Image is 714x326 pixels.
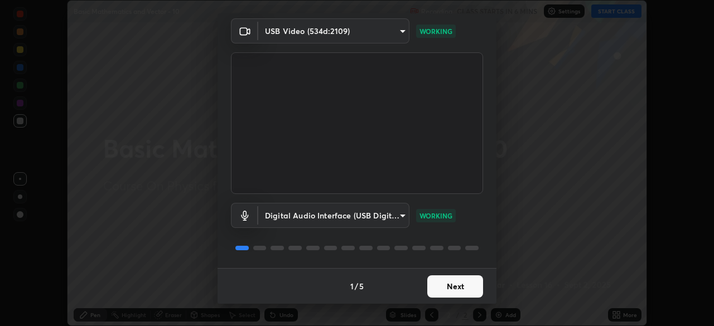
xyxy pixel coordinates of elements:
p: WORKING [419,211,452,221]
p: WORKING [419,26,452,36]
h4: 1 [350,280,354,292]
div: USB Video (534d:2109) [258,203,409,228]
div: USB Video (534d:2109) [258,18,409,43]
button: Next [427,275,483,298]
h4: 5 [359,280,364,292]
h4: / [355,280,358,292]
